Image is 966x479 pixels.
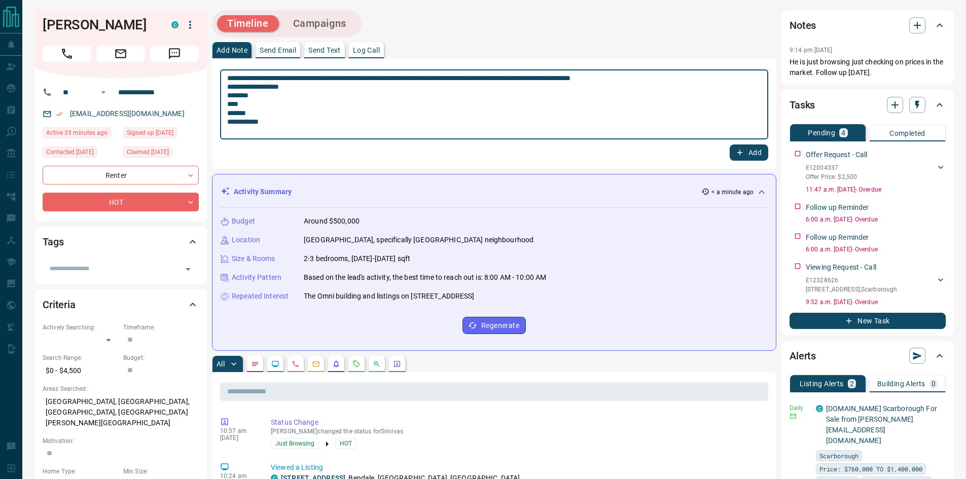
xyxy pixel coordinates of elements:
[271,428,764,435] p: [PERSON_NAME] changed the status for Srinivas
[790,17,816,33] h2: Notes
[181,262,195,276] button: Open
[43,234,63,250] h2: Tags
[234,187,292,197] p: Activity Summary
[806,150,868,160] p: Offer Request - Call
[806,202,869,213] p: Follow up Reminder
[43,384,199,393] p: Areas Searched:
[56,110,63,118] svg: Email Verified
[232,235,260,245] p: Location
[304,235,533,245] p: [GEOGRAPHIC_DATA], specifically [GEOGRAPHIC_DATA] neighbourhood
[304,216,360,227] p: Around $500,000
[232,291,289,302] p: Repeated Interest
[43,193,199,211] div: HOT
[826,404,937,445] a: [DOMAIN_NAME] Scarborough For Sale from [PERSON_NAME][EMAIL_ADDRESS][DOMAIN_NAME]
[150,46,199,62] span: Message
[790,97,815,113] h2: Tasks
[43,393,199,431] p: [GEOGRAPHIC_DATA], [GEOGRAPHIC_DATA], [GEOGRAPHIC_DATA], [GEOGRAPHIC_DATA][PERSON_NAME][GEOGRAPHI...
[43,166,199,185] div: Renter
[353,47,380,54] p: Log Call
[790,344,946,368] div: Alerts
[123,353,199,362] p: Budget:
[819,451,858,461] span: Scarborough
[43,323,118,332] p: Actively Searching:
[271,417,764,428] p: Status Change
[220,434,256,441] p: [DATE]
[806,172,857,181] p: Offer Price: $2,500
[790,47,833,54] p: 9:14 pm [DATE]
[275,438,314,449] span: Just Browsing
[932,380,936,387] p: 0
[332,360,340,368] svg: Listing Alerts
[232,216,255,227] p: Budget
[373,360,381,368] svg: Opportunities
[217,15,279,32] button: Timeline
[304,253,410,264] p: 2-3 bedrooms, [DATE]-[DATE] sqft
[790,93,946,117] div: Tasks
[816,405,823,412] div: condos.ca
[806,274,946,296] div: E12328626[STREET_ADDRESS],Scarborough
[43,436,199,446] p: Motivation:
[790,348,816,364] h2: Alerts
[889,130,925,137] p: Completed
[43,127,118,141] div: Fri Aug 15 2025
[96,46,145,62] span: Email
[260,47,296,54] p: Send Email
[127,128,173,138] span: Signed up [DATE]
[340,438,352,449] span: HOT
[97,86,110,98] button: Open
[790,13,946,38] div: Notes
[304,272,546,283] p: Based on the lead's activity, the best time to reach out is: 8:00 AM - 10:00 AM
[43,17,156,33] h1: [PERSON_NAME]
[806,285,897,294] p: [STREET_ADDRESS] , Scarborough
[806,185,946,194] p: 11:47 a.m. [DATE] - Overdue
[232,272,281,283] p: Activity Pattern
[841,129,845,136] p: 4
[806,262,876,273] p: Viewing Request - Call
[221,182,768,201] div: Activity Summary< a minute ago
[171,21,178,28] div: condos.ca
[808,129,835,136] p: Pending
[127,147,169,157] span: Claimed [DATE]
[393,360,401,368] svg: Agent Actions
[806,298,946,307] p: 9:52 a.m. [DATE] - Overdue
[123,146,199,161] div: Thu Feb 01 2024
[352,360,361,368] svg: Requests
[123,467,199,476] p: Min Size:
[819,464,922,474] span: Price: $760,000 TO $1,400,000
[730,144,768,161] button: Add
[251,360,259,368] svg: Notes
[220,427,256,434] p: 10:57 am
[790,403,810,413] p: Daily
[711,188,754,197] p: < a minute ago
[217,360,225,367] p: All
[43,297,76,313] h2: Criteria
[806,215,946,224] p: 6:00 a.m. [DATE] - Overdue
[43,467,118,476] p: Home Type:
[462,317,526,334] button: Regenerate
[877,380,925,387] p: Building Alerts
[312,360,320,368] svg: Emails
[43,292,199,317] div: Criteria
[790,313,946,329] button: New Task
[790,413,797,420] svg: Email
[43,46,91,62] span: Call
[271,360,279,368] svg: Lead Browsing Activity
[43,353,118,362] p: Search Range:
[46,128,108,138] span: Active 33 minutes ago
[790,57,946,78] p: He is just browsing just checking on prices in the market. Follow up [DATE].
[232,253,275,264] p: Size & Rooms
[308,47,341,54] p: Send Text
[283,15,356,32] button: Campaigns
[123,127,199,141] div: Sat Jun 27 2020
[70,109,185,118] a: [EMAIL_ADDRESS][DOMAIN_NAME]
[806,161,946,183] div: E12004337Offer Price: $2,500
[800,380,844,387] p: Listing Alerts
[271,462,764,473] p: Viewed a Listing
[123,323,199,332] p: Timeframe:
[43,362,118,379] p: $0 - $4,500
[43,146,118,161] div: Fri Jul 18 2025
[806,245,946,254] p: 6:00 a.m. [DATE] - Overdue
[43,230,199,254] div: Tags
[806,232,869,243] p: Follow up Reminder
[806,163,857,172] p: E12004337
